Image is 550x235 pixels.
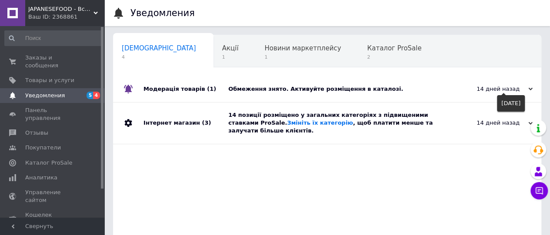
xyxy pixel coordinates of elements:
span: 5 [87,92,93,99]
div: Ваш ID: 2368861 [28,13,104,21]
div: 14 дней назад [446,119,533,127]
span: Панель управления [25,106,80,122]
span: Акції [222,44,239,52]
span: Товары и услуги [25,76,74,84]
span: Заказы и сообщения [25,54,80,70]
span: Новини маркетплейсу [264,44,341,52]
button: Чат с покупателем [530,182,548,199]
div: 14 дней назад [446,85,533,93]
span: Кошелек компании [25,211,80,227]
span: Аналитика [25,174,57,182]
span: 4 [122,54,196,60]
span: 4 [93,92,100,99]
span: Каталог ProSale [25,159,72,167]
span: Покупатели [25,144,61,152]
span: 2 [367,54,421,60]
span: (3) [202,119,211,126]
span: Управление сайтом [25,189,80,204]
span: Каталог ProSale [367,44,421,52]
span: Отзывы [25,129,48,137]
span: [DEMOGRAPHIC_DATA] [122,44,196,52]
div: [DATE] [497,95,525,112]
div: Обмеження знято. Активуйте розміщення в каталозі. [228,85,446,93]
span: 1 [264,54,341,60]
span: Уведомления [25,92,65,99]
span: 1 [222,54,239,60]
h1: Уведомления [130,8,195,18]
div: Інтернет магазин [143,103,228,144]
div: 14 позиції розміщено у загальних категоріях з підвищеними ставками ProSale. , щоб платити менше т... [228,111,446,135]
a: Змініть їх категорію [287,119,353,126]
div: Модерація товарів [143,76,228,102]
span: JAPANESEFOOD - Все для приготовления суши [28,5,93,13]
input: Поиск [4,30,103,46]
span: (1) [207,86,216,92]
